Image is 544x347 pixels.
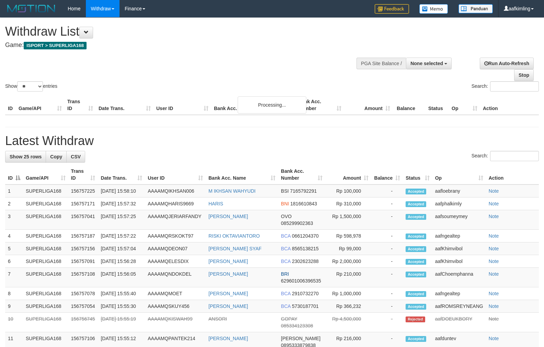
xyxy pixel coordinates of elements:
[98,210,145,230] td: [DATE] 15:57:25
[514,69,534,81] a: Stop
[208,188,256,194] a: M IKHSAN WAHYUDI
[292,233,319,239] span: Copy 0661204370 to clipboard
[490,151,539,161] input: Search:
[68,210,98,230] td: 156757041
[98,300,145,313] td: [DATE] 15:55:30
[5,300,23,313] td: 9
[5,25,356,38] h1: Withdraw List
[5,81,57,92] label: Show entries
[145,230,206,242] td: AAAAMQRSKOKT97
[68,242,98,255] td: 156757156
[145,313,206,332] td: AAAAMQKISWAH99
[23,242,68,255] td: SUPERLIGA168
[325,230,372,242] td: Rp 598,978
[406,272,426,277] span: Accepted
[406,316,425,322] span: Rejected
[371,230,403,242] td: -
[278,165,325,184] th: Bank Acc. Number: activate to sort column ascending
[489,188,499,194] a: Note
[375,4,409,14] img: Feedback.jpg
[5,210,23,230] td: 3
[432,300,486,313] td: aafROMSREYNEANG
[472,151,539,161] label: Search:
[5,313,23,332] td: 10
[5,3,57,14] img: MOTION_logo.png
[208,214,248,219] a: [PERSON_NAME]
[98,287,145,300] td: [DATE] 15:55:40
[489,214,499,219] a: Note
[211,95,295,115] th: Bank Acc. Name
[490,81,539,92] input: Search:
[371,198,403,210] td: -
[295,95,344,115] th: Bank Acc. Number
[403,165,432,184] th: Status: activate to sort column ascending
[23,313,68,332] td: SUPERLIGA168
[406,58,452,69] button: None selected
[489,246,499,251] a: Note
[65,95,96,115] th: Trans ID
[489,336,499,341] a: Note
[393,95,426,115] th: Balance
[154,95,211,115] th: User ID
[23,198,68,210] td: SUPERLIGA168
[208,259,248,264] a: [PERSON_NAME]
[98,198,145,210] td: [DATE] 15:57:32
[449,95,480,115] th: Op
[98,184,145,198] td: [DATE] 15:58:10
[371,242,403,255] td: -
[50,154,62,159] span: Copy
[23,230,68,242] td: SUPERLIGA168
[292,291,319,296] span: Copy 2910732270 to clipboard
[344,95,393,115] th: Amount
[98,313,145,332] td: [DATE] 15:55:19
[281,259,291,264] span: BCA
[432,255,486,268] td: aafKhimvibol
[71,154,81,159] span: CSV
[98,255,145,268] td: [DATE] 15:56:28
[145,300,206,313] td: AAAAMQSKUY456
[292,303,319,309] span: Copy 5730187701 to clipboard
[5,198,23,210] td: 2
[489,201,499,206] a: Note
[281,201,289,206] span: BNI
[98,165,145,184] th: Date Trans.: activate to sort column ascending
[432,198,486,210] td: aafphalkimly
[292,259,319,264] span: Copy 2302623288 to clipboard
[292,246,319,251] span: Copy 8565138215 to clipboard
[5,268,23,287] td: 7
[208,201,223,206] a: HARIS
[23,268,68,287] td: SUPERLIGA168
[325,198,372,210] td: Rp 310,000
[371,268,403,287] td: -
[5,287,23,300] td: 8
[489,271,499,277] a: Note
[5,242,23,255] td: 5
[432,165,486,184] th: Op: activate to sort column ascending
[432,242,486,255] td: aafKhimvibol
[24,42,87,49] span: ISPORT > SUPERLIGA168
[406,201,426,207] span: Accepted
[68,165,98,184] th: Trans ID: activate to sort column ascending
[206,165,278,184] th: Bank Acc. Name: activate to sort column ascending
[68,184,98,198] td: 156757225
[489,291,499,296] a: Note
[486,165,539,184] th: Action
[281,246,291,251] span: BCA
[489,233,499,239] a: Note
[406,214,426,220] span: Accepted
[5,255,23,268] td: 6
[325,165,372,184] th: Amount: activate to sort column ascending
[5,230,23,242] td: 4
[432,268,486,287] td: aafChoemphanna
[406,304,426,310] span: Accepted
[5,151,46,163] a: Show 25 rows
[16,95,65,115] th: Game/API
[208,271,248,277] a: [PERSON_NAME]
[208,316,227,322] a: ANSORI
[406,189,426,194] span: Accepted
[5,95,16,115] th: ID
[5,134,539,148] h1: Latest Withdraw
[98,242,145,255] td: [DATE] 15:57:04
[489,303,499,309] a: Note
[371,287,403,300] td: -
